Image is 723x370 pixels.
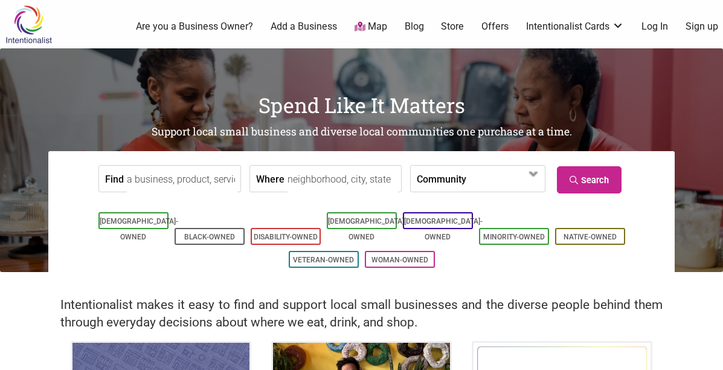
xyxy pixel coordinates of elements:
a: [DEMOGRAPHIC_DATA]-Owned [328,217,406,241]
a: Minority-Owned [483,233,545,241]
h2: Intentionalist makes it easy to find and support local small businesses and the diverse people be... [60,296,663,331]
a: Map [355,20,387,34]
a: Black-Owned [184,233,235,241]
a: Store [441,20,464,33]
a: [DEMOGRAPHIC_DATA]-Owned [100,217,178,241]
input: neighborhood, city, state [288,166,398,193]
a: Sign up [686,20,718,33]
a: Log In [641,20,668,33]
label: Where [256,166,284,192]
a: Disability-Owned [254,233,318,241]
a: Blog [405,20,424,33]
a: Intentionalist Cards [526,20,624,33]
a: Are you a Business Owner? [136,20,253,33]
label: Community [417,166,466,192]
a: Search [557,166,622,193]
a: Offers [481,20,509,33]
input: a business, product, service [127,166,237,193]
a: Veteran-Owned [293,256,354,264]
label: Find [105,166,124,192]
a: Woman-Owned [371,256,428,264]
a: Native-Owned [564,233,617,241]
a: [DEMOGRAPHIC_DATA]-Owned [404,217,483,241]
a: Add a Business [271,20,337,33]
